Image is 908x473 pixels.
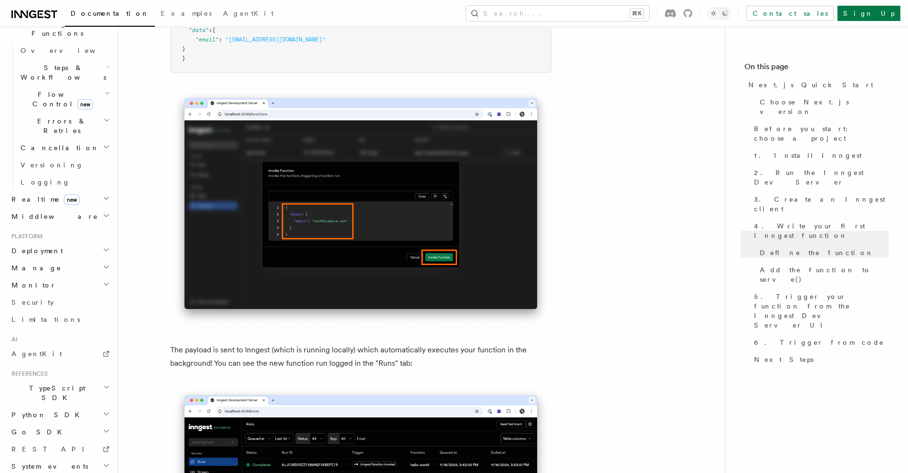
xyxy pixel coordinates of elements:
img: Inngest Dev Server web interface's invoke modal with payload editor and invoke submit button high... [170,88,551,328]
a: Security [8,294,112,311]
span: new [64,195,80,205]
span: Go SDK [8,427,68,437]
span: Security [11,298,54,306]
span: 6. Trigger from code [754,338,884,347]
button: Go SDK [8,423,112,441]
a: AgentKit [8,345,112,362]
span: Next Steps [754,355,814,364]
span: Choose Next.js version [760,97,889,116]
span: Add the function to serve() [760,265,889,284]
span: Next.js Quick Start [748,80,873,90]
span: 1. Install Inngest [754,151,862,160]
button: Flow Controlnew [17,86,112,113]
span: 2. Run the Inngest Dev Server [754,168,889,187]
kbd: ⌘K [630,9,643,18]
span: 4. Write your first Inngest function [754,221,889,240]
a: Examples [155,3,217,26]
button: Realtimenew [8,191,112,208]
span: "email" [195,36,219,43]
button: Steps & Workflows [17,59,112,86]
a: Logging [17,174,112,191]
p: The payload is sent to Inngest (which is running locally) which automatically executes your funct... [170,343,551,370]
span: Before you start: choose a project [754,124,889,143]
button: Toggle dark mode [708,8,731,19]
span: AI [8,336,18,343]
span: Cancellation [17,143,99,153]
span: Inngest Functions [8,19,103,38]
button: Python SDK [8,406,112,423]
span: AgentKit [223,10,274,17]
span: Deployment [8,246,63,256]
a: Next.js Quick Start [745,76,889,93]
div: Inngest Functions [8,42,112,191]
a: 2. Run the Inngest Dev Server [750,164,889,191]
button: Inngest Functions [8,15,112,42]
span: Platform [8,233,43,240]
span: : [219,36,222,43]
span: : [209,27,212,33]
span: Limitations [11,316,80,323]
span: new [77,99,93,110]
a: REST API [8,441,112,458]
a: Choose Next.js version [756,93,889,120]
span: System events [8,462,88,471]
span: "data" [189,27,209,33]
a: AgentKit [217,3,279,26]
span: Flow Control [17,90,105,109]
span: } [182,45,185,52]
a: Contact sales [746,6,834,21]
button: TypeScript SDK [8,380,112,406]
span: 3. Create an Inngest client [754,195,889,214]
span: Middleware [8,212,98,221]
span: } [182,55,185,62]
button: Middleware [8,208,112,225]
span: 5. Trigger your function from the Inngest Dev Server UI [754,292,889,330]
span: { [212,27,215,33]
span: Logging [20,178,70,186]
span: "[EMAIL_ADDRESS][DOMAIN_NAME]" [225,36,326,43]
button: Cancellation [17,139,112,156]
a: Overview [17,42,112,59]
a: 4. Write your first Inngest function [750,217,889,244]
span: TypeScript SDK [8,383,103,402]
span: Examples [161,10,212,17]
a: Sign Up [837,6,900,21]
span: Errors & Retries [17,116,103,135]
span: Define the function [760,248,874,257]
span: Versioning [20,161,83,169]
span: Manage [8,263,61,273]
span: Monitor [8,280,56,290]
a: 5. Trigger your function from the Inngest Dev Server UI [750,288,889,334]
a: Limitations [8,311,112,328]
a: Add the function to serve() [756,261,889,288]
a: Define the function [756,244,889,261]
a: Before you start: choose a project [750,120,889,147]
span: Steps & Workflows [17,63,106,82]
span: References [8,370,48,378]
button: Search...⌘K [466,6,649,21]
button: Monitor [8,277,112,294]
a: 6. Trigger from code [750,334,889,351]
a: 1. Install Inngest [750,147,889,164]
span: Overview [20,47,119,54]
a: Versioning [17,156,112,174]
button: Deployment [8,242,112,259]
a: Documentation [65,3,155,27]
span: Realtime [8,195,80,204]
span: REST API [11,445,92,453]
span: Documentation [71,10,149,17]
a: 3. Create an Inngest client [750,191,889,217]
h4: On this page [745,61,889,76]
a: Next Steps [750,351,889,368]
span: AgentKit [11,350,62,358]
button: Errors & Retries [17,113,112,139]
span: Python SDK [8,410,85,420]
button: Manage [8,259,112,277]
